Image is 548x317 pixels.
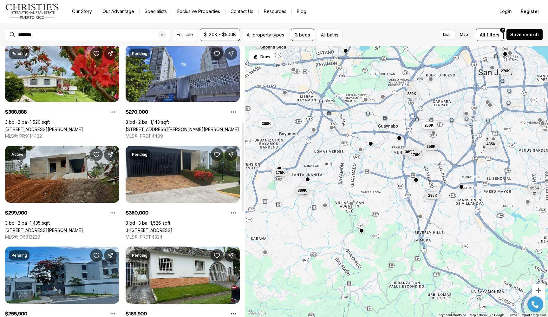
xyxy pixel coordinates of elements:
[411,152,420,157] span: 170K
[132,51,147,56] p: Pending
[498,67,512,75] button: 270K
[510,32,539,37] span: Save search
[292,7,311,16] a: Blog
[506,29,543,41] button: Save search
[273,169,288,176] button: 175K
[177,32,193,37] span: For sale
[225,148,237,161] button: Share Property
[521,313,546,317] a: Report a map error
[426,192,440,199] button: 295K
[295,187,310,194] button: 389K
[298,188,307,193] span: 389K
[317,29,342,41] button: All baths
[225,249,237,262] button: Share Property
[225,47,237,60] button: Share Property
[502,28,504,33] span: 2
[243,29,288,41] button: All property types
[259,120,273,128] button: 300K
[405,149,414,155] span: 360K
[249,50,274,63] button: Start drawing
[455,29,473,40] label: Map
[422,122,436,129] button: 260K
[530,186,539,191] span: 355K
[200,29,240,41] button: $120K - $500K
[67,7,97,16] a: Our Story
[97,7,139,16] a: Our Advantage
[5,228,83,233] a: Calle 12 Final SECTOR CALDERON, BAYAMON PR, 00956
[211,148,223,161] button: Save Property: J-8 Argentina OASIS GARDENS
[173,29,197,41] button: For sale
[90,148,103,161] button: Save Property: Calle 12 Final SECTOR CALDERON
[126,127,239,132] a: 500 MUÑOZ RIVERA #401, SAN JUAN PR, 00918
[107,207,119,219] button: Property options
[496,5,516,18] button: Login
[90,47,103,60] button: Save Property: Calle Estaban Cruz LOT #1 BO CERRO GORDO
[480,31,485,38] span: All
[211,249,223,262] button: Save Property: 2 ARPEGIO ST
[517,5,543,18] button: Register
[508,313,517,317] a: Terms
[172,7,225,16] a: Exclusive Properties
[484,140,498,148] button: 485K
[424,143,438,150] button: 256K
[521,9,539,14] span: Register
[486,31,499,38] span: filters
[107,106,119,118] button: Property options
[405,90,419,98] button: 220K
[104,148,117,161] button: Share Property
[402,148,417,156] button: 360K
[291,29,314,41] button: 3 beds
[132,253,147,258] p: Pending
[276,170,285,175] span: 175K
[90,249,103,262] button: Save Property: Apart 701 COND. PORTALES DE ALHELÍ #701
[132,152,147,157] p: Pending
[532,284,545,297] button: Zoom in
[427,144,436,149] span: 256K
[11,253,27,258] p: Pending
[5,127,83,132] a: Calle Estaban Cruz LOT #1 BO CERRO GORDO, BAYAMON PR, 00956
[470,313,504,317] span: Map data ©2025 Google
[501,69,510,74] span: 270K
[126,228,173,233] a: J-8 Argentina OASIS GARDENS, GUAYNABO PR, 00969
[11,51,27,56] p: Pending
[476,29,504,41] button: Allfilters2
[227,207,240,219] button: Property options
[499,9,512,14] span: Login
[225,7,258,16] button: Contact Us
[11,152,23,157] p: Active
[262,121,271,126] span: 300K
[438,29,455,40] label: List
[407,91,416,96] span: 220K
[428,193,437,198] span: 295K
[104,47,117,60] button: Share Property
[204,32,236,37] span: $120K - $500K
[424,123,434,128] span: 260K
[227,106,240,118] button: Property options
[486,142,496,147] span: 485K
[140,7,172,16] a: Specialists
[211,47,223,60] button: Save Property: 500 MUÑOZ RIVERA #401
[528,184,542,192] button: 355K
[158,29,170,41] button: Clear search input
[408,151,422,159] button: 170K
[5,4,59,19] img: logo
[104,249,117,262] button: Share Property
[259,7,291,16] a: Resources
